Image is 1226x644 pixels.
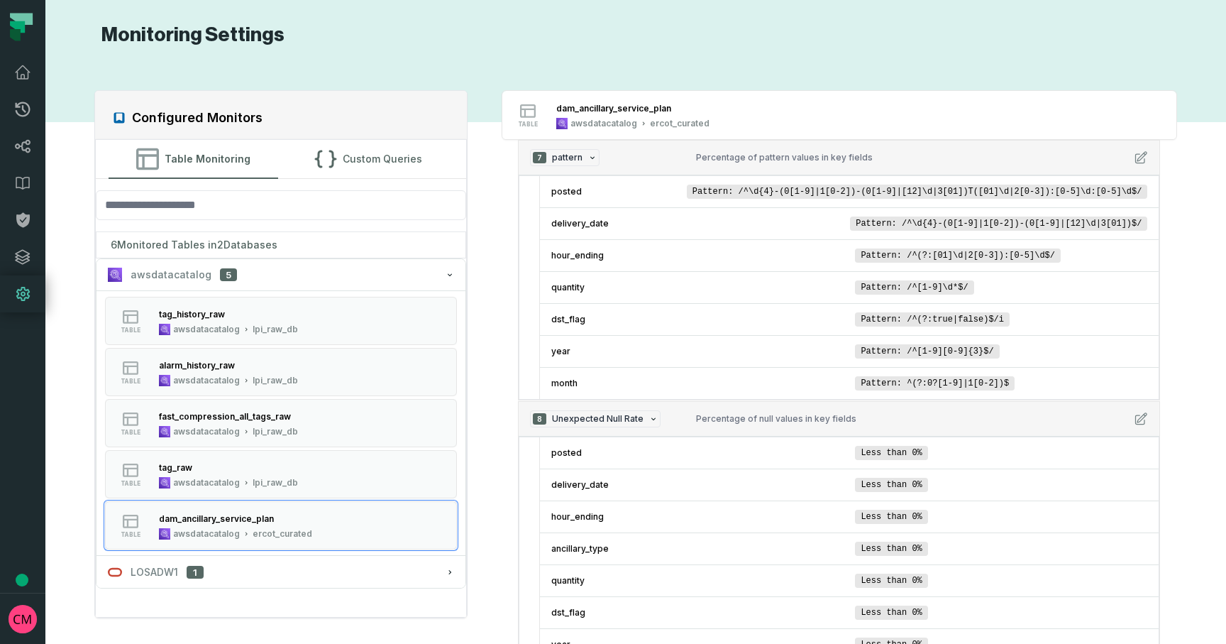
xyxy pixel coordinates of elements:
[132,108,263,128] h2: Configured Monitors
[855,606,927,620] span: Less than 0%
[556,103,671,114] div: dam_ancillary_service_plan
[187,566,204,579] span: 1
[850,217,1147,231] span: Pattern: /^\d{4}-(0[1-9]|1[0-2])-(0[1-9]|[12]\d|3[01])$/
[855,542,927,556] span: Less than 0%
[159,462,192,473] div: tag_raw
[121,480,140,487] span: table
[96,259,465,290] button: awsdatacatalog5
[502,91,1177,139] button: tableawsdatacatalogercot_curated
[551,575,849,586] span: quantity
[96,290,465,555] div: awsdatacatalog5
[551,479,849,491] span: delivery_date
[253,477,298,489] div: lpi_raw_db
[552,413,644,425] span: Unexpected Null Rate
[105,399,457,447] button: tableawsdatacataloglpi_raw_db
[96,557,465,588] button: LOSADW11
[159,309,225,320] div: tag_history_raw
[253,324,298,335] div: lpi_raw_db
[16,574,28,586] div: Tooltip anchor
[551,282,849,293] span: quantity
[855,510,927,524] span: Less than 0%
[519,402,1159,437] button: 8Unexpected Null RatePercentage of null values in key fields
[284,140,453,178] button: Custom Queries
[9,605,37,633] img: avatar of Collin Marsden
[220,268,237,282] span: 5
[696,152,1122,163] div: Percentage of pattern values in key fields
[518,121,538,128] span: table
[551,186,680,197] span: posted
[159,411,291,422] div: fast_compression_all_tags_raw
[159,360,235,371] div: alarm_history_raw
[855,376,1015,391] span: Pattern: ^(?:0?[1-9]|1[0-2])$
[519,175,1159,400] div: 7patternPercentage of pattern values in key fields
[519,141,1159,175] button: 7patternPercentage of pattern values in key fields
[253,528,312,540] div: ercot_curated
[552,152,582,163] span: pattern
[173,426,240,437] div: awsdatacatalog
[253,375,298,386] div: lpi_raw_db
[855,280,973,295] span: Pattern: /^[1-9]\d*$/
[121,531,140,538] span: table
[687,185,1148,199] span: Pattern: /^\d{4}-(0[1-9]|1[0-2])-(0[1-9]|[12]\d|3[01])T([01]\d|2[0-3]):[0-5]\d:[0-5]\d$/
[94,23,285,48] h1: Monitoring Settings
[96,231,466,258] div: 6 Monitored Tables in 2 Databases
[173,528,240,540] div: awsdatacatalog
[533,413,546,425] span: 8
[533,152,546,163] span: 7
[131,268,211,282] span: awsdatacatalog
[696,413,1122,425] div: Percentage of null values in key fields
[855,446,927,460] span: Less than 0%
[159,513,274,524] div: dam_ancillary_service_plan
[855,249,1061,263] span: Pattern: /^(?:[01]\d|2[0-3]):[0-5]\d$/
[551,250,849,261] span: hour_ending
[551,314,849,325] span: dst_flag
[855,478,927,492] span: Less than 0%
[650,118,709,129] div: ercot_curated
[855,344,999,359] span: Pattern: /^[1-9][0-9]{3}$/
[551,543,849,555] span: ancillary_type
[855,312,1010,327] span: Pattern: /^(?:true|false)$/i
[105,450,457,498] button: tableawsdatacataloglpi_raw_db
[121,429,140,436] span: table
[105,297,457,345] button: tableawsdatacataloglpi_raw_db
[551,447,849,459] span: posted
[173,375,240,386] div: awsdatacatalog
[173,324,240,335] div: awsdatacatalog
[105,501,457,550] button: tableawsdatacatalogercot_curated
[551,218,844,229] span: delivery_date
[173,477,240,489] div: awsdatacatalog
[131,565,178,579] span: LOSADW1
[121,327,140,334] span: table
[551,511,849,523] span: hour_ending
[121,378,140,385] span: table
[551,378,849,389] span: month
[253,426,298,437] div: lpi_raw_db
[551,607,849,618] span: dst_flag
[570,118,637,129] div: awsdatacatalog
[105,348,457,396] button: tableawsdatacataloglpi_raw_db
[551,346,849,357] span: year
[855,574,927,588] span: Less than 0%
[109,140,278,178] button: Table Monitoring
